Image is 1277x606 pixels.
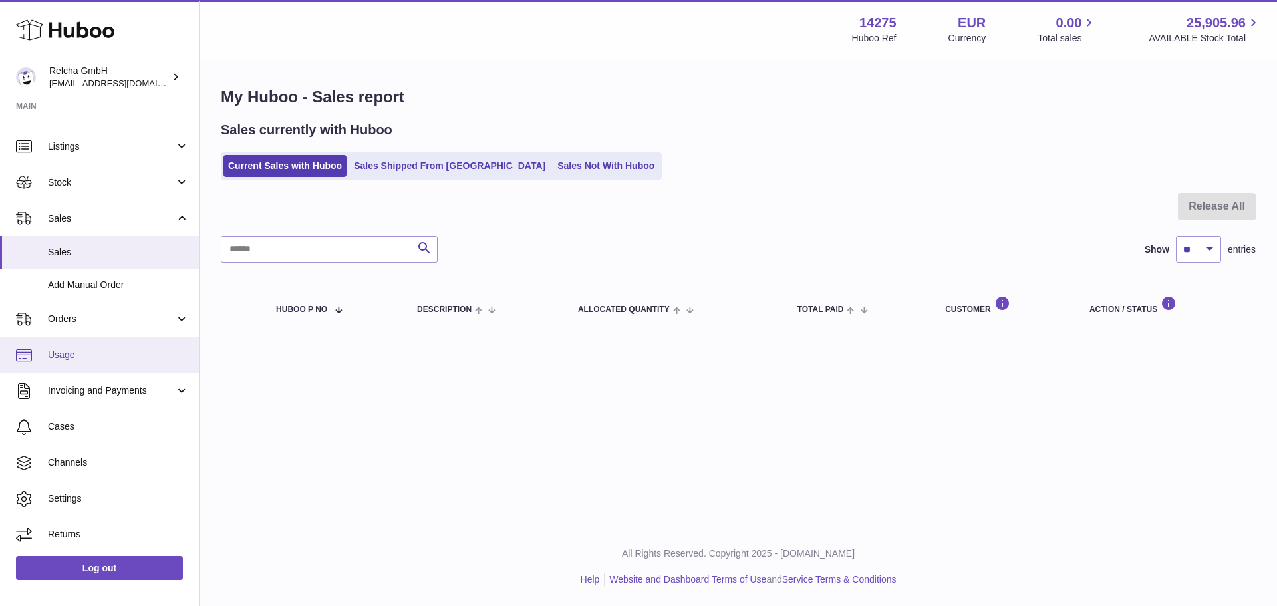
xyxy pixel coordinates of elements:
[553,155,659,177] a: Sales Not With Huboo
[48,212,175,225] span: Sales
[797,305,844,314] span: Total paid
[609,574,766,585] a: Website and Dashboard Terms of Use
[1187,14,1246,32] span: 25,905.96
[276,305,327,314] span: Huboo P no
[945,296,1063,314] div: Customer
[1089,296,1242,314] div: Action / Status
[221,121,392,139] h2: Sales currently with Huboo
[48,528,189,541] span: Returns
[48,279,189,291] span: Add Manual Order
[48,176,175,189] span: Stock
[578,305,670,314] span: ALLOCATED Quantity
[49,65,169,90] div: Relcha GmbH
[605,573,896,586] li: and
[48,420,189,433] span: Cases
[48,349,189,361] span: Usage
[349,155,550,177] a: Sales Shipped From [GEOGRAPHIC_DATA]
[958,14,986,32] strong: EUR
[223,155,347,177] a: Current Sales with Huboo
[948,32,986,45] div: Currency
[859,14,897,32] strong: 14275
[48,492,189,505] span: Settings
[1149,14,1261,45] a: 25,905.96 AVAILABLE Stock Total
[16,556,183,580] a: Log out
[48,313,175,325] span: Orders
[1145,243,1169,256] label: Show
[782,574,897,585] a: Service Terms & Conditions
[48,456,189,469] span: Channels
[581,574,600,585] a: Help
[221,86,1256,108] h1: My Huboo - Sales report
[852,32,897,45] div: Huboo Ref
[1228,243,1256,256] span: entries
[16,67,36,87] img: internalAdmin-14275@internal.huboo.com
[48,246,189,259] span: Sales
[210,547,1266,560] p: All Rights Reserved. Copyright 2025 - [DOMAIN_NAME]
[1056,14,1082,32] span: 0.00
[1038,32,1097,45] span: Total sales
[417,305,472,314] span: Description
[48,384,175,397] span: Invoicing and Payments
[48,140,175,153] span: Listings
[1038,14,1097,45] a: 0.00 Total sales
[1149,32,1261,45] span: AVAILABLE Stock Total
[49,78,196,88] span: [EMAIL_ADDRESS][DOMAIN_NAME]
